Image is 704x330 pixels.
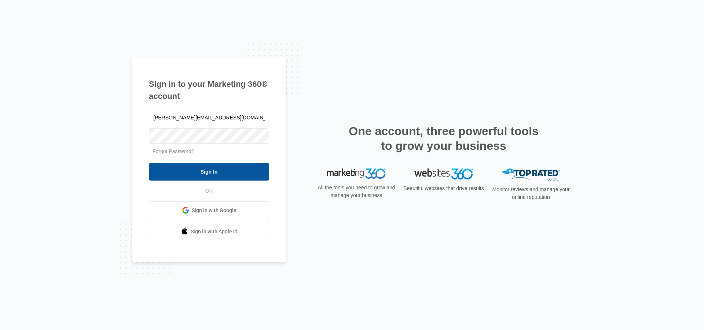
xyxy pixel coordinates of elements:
h1: Sign in to your Marketing 360® account [149,78,269,102]
h2: One account, three powerful tools to grow your business [346,124,541,153]
p: Beautiful websites that drive results [403,185,485,192]
img: Websites 360 [414,168,473,179]
span: OR [200,187,218,195]
input: Email [149,110,269,125]
a: Forgot Password? [153,148,194,154]
input: Sign In [149,163,269,181]
a: Sign in with Google [149,201,269,219]
img: Top Rated Local [502,168,560,181]
img: Marketing 360 [327,168,386,179]
p: All the tools you need to grow and manage your business [315,184,397,199]
a: Sign in with Apple Id [149,223,269,240]
p: Monitor reviews and manage your online reputation [490,186,572,201]
span: Sign in with Google [192,207,236,214]
span: Sign in with Apple Id [191,228,238,236]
